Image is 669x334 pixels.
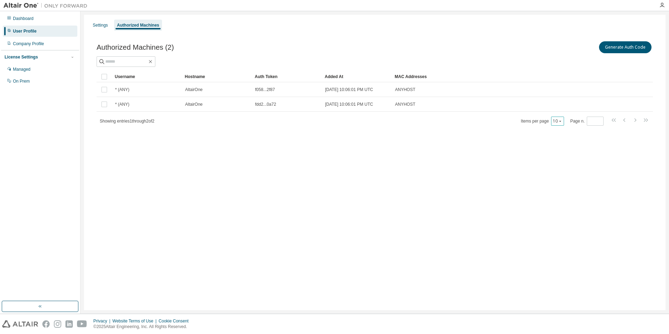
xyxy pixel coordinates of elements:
div: Settings [93,22,108,28]
img: instagram.svg [54,320,61,328]
p: © 2025 Altair Engineering, Inc. All Rights Reserved. [93,324,193,330]
span: [DATE] 10:06:01 PM UTC [325,102,373,107]
div: Username [115,71,179,82]
div: Cookie Consent [159,318,192,324]
span: * (ANY) [115,87,129,92]
div: Dashboard [13,16,34,21]
div: MAC Addresses [395,71,579,82]
div: Company Profile [13,41,44,47]
span: Items per page [521,117,564,126]
div: Authorized Machines [117,22,159,28]
span: f058...2f87 [255,87,275,92]
img: youtube.svg [77,320,87,328]
span: Showing entries 1 through 2 of 2 [100,119,154,124]
img: Altair One [3,2,91,9]
div: Auth Token [255,71,319,82]
div: On Prem [13,78,30,84]
button: 10 [553,118,562,124]
span: ANYHOST [395,102,415,107]
div: License Settings [5,54,38,60]
div: User Profile [13,28,36,34]
span: * (ANY) [115,102,129,107]
button: Generate Auth Code [599,41,652,53]
span: Authorized Machines (2) [97,43,174,51]
span: fdd2...0a72 [255,102,276,107]
span: [DATE] 10:06:01 PM UTC [325,87,373,92]
div: Added At [325,71,389,82]
img: facebook.svg [42,320,50,328]
div: Website Terms of Use [112,318,159,324]
span: AltairOne [185,87,203,92]
div: Managed [13,67,30,72]
div: Privacy [93,318,112,324]
span: ANYHOST [395,87,415,92]
img: linkedin.svg [65,320,73,328]
span: Page n. [570,117,604,126]
div: Hostname [185,71,249,82]
span: AltairOne [185,102,203,107]
img: altair_logo.svg [2,320,38,328]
